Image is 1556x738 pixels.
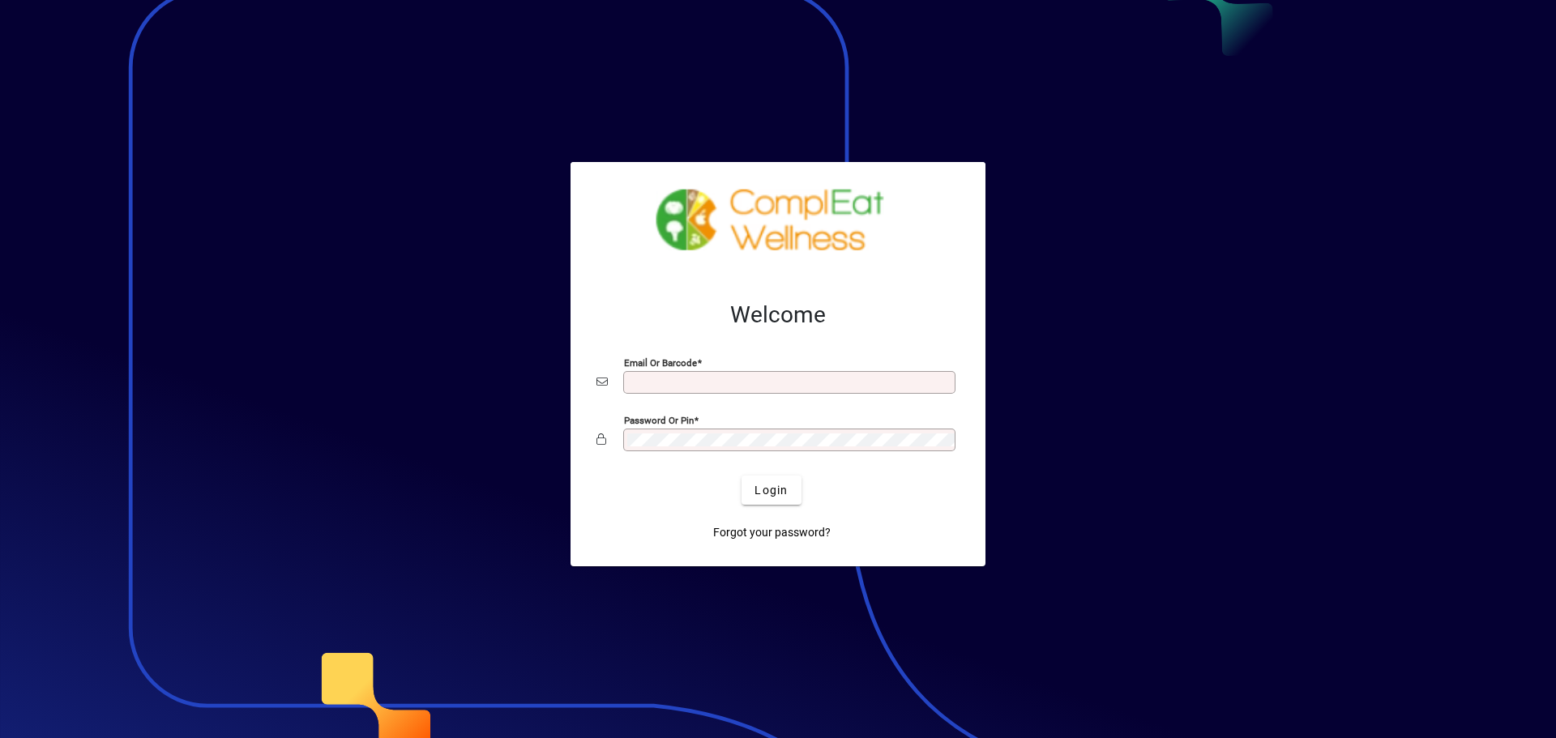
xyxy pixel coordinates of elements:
[707,518,837,547] a: Forgot your password?
[624,357,697,369] mat-label: Email or Barcode
[596,301,960,329] h2: Welcome
[754,482,788,499] span: Login
[742,476,801,505] button: Login
[713,524,831,541] span: Forgot your password?
[624,415,694,426] mat-label: Password or Pin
